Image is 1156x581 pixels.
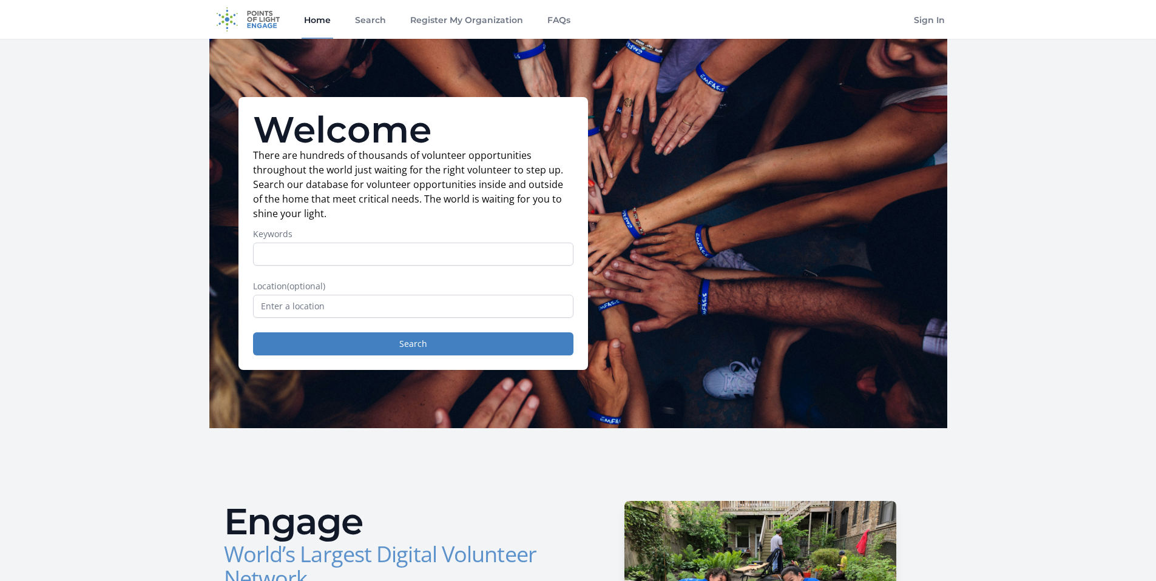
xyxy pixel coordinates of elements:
[253,295,573,318] input: Enter a location
[253,332,573,355] button: Search
[253,112,573,148] h1: Welcome
[253,228,573,240] label: Keywords
[253,148,573,221] p: There are hundreds of thousands of volunteer opportunities throughout the world just waiting for ...
[287,280,325,292] span: (optional)
[253,280,573,292] label: Location
[224,503,569,540] h2: Engage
